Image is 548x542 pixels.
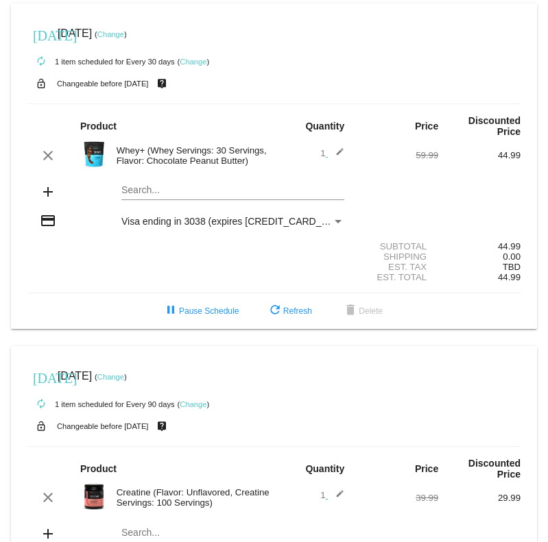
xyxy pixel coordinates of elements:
[121,185,344,196] input: Search...
[328,489,344,506] mat-icon: edit
[468,115,521,137] strong: Discounted Price
[503,251,521,262] span: 0.00
[178,400,210,408] small: ( )
[503,262,521,272] span: TBD
[40,147,56,164] mat-icon: clear
[356,150,438,160] div: 59.99
[80,483,108,510] img: Image-1-Carousel-Creatine-100S-1000x1000-1.png
[95,30,127,38] small: ( )
[97,30,124,38] a: Change
[163,306,239,316] span: Pause Schedule
[163,303,179,319] mat-icon: pause
[110,145,274,166] div: Whey+ (Whey Servings: 30 Servings, Flavor: Chocolate Peanut Butter)
[356,262,438,272] div: Est. Tax
[356,251,438,262] div: Shipping
[320,148,344,158] span: 1
[468,458,521,480] strong: Discounted Price
[40,489,56,506] mat-icon: clear
[356,493,438,503] div: 39.99
[267,306,312,316] span: Refresh
[320,490,344,500] span: 1
[33,417,49,435] mat-icon: lock_open
[415,463,438,474] strong: Price
[121,528,344,539] input: Search...
[154,75,170,93] mat-icon: live_help
[80,121,117,132] strong: Product
[256,299,323,323] button: Refresh
[267,303,283,319] mat-icon: refresh
[33,26,49,42] mat-icon: [DATE]
[180,58,206,66] a: Change
[57,79,149,88] small: Changeable before [DATE]
[178,58,210,66] small: ( )
[121,216,351,227] span: Visa ending in 3038 (expires [CREDIT_CARD_DATA])
[27,58,175,66] small: 1 item scheduled for Every 30 days
[498,272,521,282] span: 44.99
[180,400,206,408] a: Change
[415,121,438,132] strong: Price
[95,373,127,381] small: ( )
[33,369,49,385] mat-icon: [DATE]
[154,417,170,435] mat-icon: live_help
[27,400,175,408] small: 1 item scheduled for Every 90 days
[305,121,344,132] strong: Quantity
[40,212,56,229] mat-icon: credit_card
[356,272,438,282] div: Est. Total
[438,493,521,503] div: 29.99
[80,463,117,474] strong: Product
[305,463,344,474] strong: Quantity
[57,422,149,430] small: Changeable before [DATE]
[97,373,124,381] a: Change
[33,53,49,70] mat-icon: autorenew
[342,303,359,319] mat-icon: delete
[110,487,274,508] div: Creatine (Flavor: Unflavored, Creatine Servings: 100 Servings)
[152,299,250,323] button: Pause Schedule
[80,140,108,168] img: Image-1-Carousel-Whey-2lb-CPB-1000x1000-NEWEST.png
[438,241,521,251] div: 44.99
[438,150,521,160] div: 44.99
[121,216,344,227] mat-select: Payment Method
[328,147,344,164] mat-icon: edit
[33,75,49,93] mat-icon: lock_open
[356,241,438,251] div: Subtotal
[342,306,383,316] span: Delete
[331,299,394,323] button: Delete
[40,526,56,542] mat-icon: add
[33,396,49,412] mat-icon: autorenew
[40,184,56,200] mat-icon: add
